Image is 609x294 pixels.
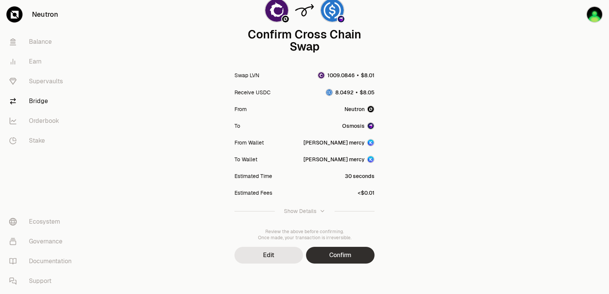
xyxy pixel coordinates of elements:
[234,172,272,180] div: Estimated Time
[234,29,375,53] div: Confirm Cross Chain Swap
[367,122,375,130] img: Osmosis Logo
[367,156,375,163] img: Account Image
[303,156,365,163] div: [PERSON_NAME] mercy
[284,207,316,215] div: Show Details
[303,156,375,163] button: [PERSON_NAME] mercy
[234,89,271,96] div: Receive USDC
[586,6,603,23] img: sandy mercy
[358,189,375,197] div: <$0.01
[234,229,375,241] div: Review the above before confirming. Once made, your transaction is irreversible.
[3,271,82,291] a: Support
[306,247,375,264] button: Confirm
[345,172,375,180] div: 30 seconds
[326,89,332,95] img: USDC Logo
[234,122,240,130] div: To
[234,72,259,79] div: Swap LVN
[303,139,375,146] button: [PERSON_NAME] mercy
[282,16,289,22] img: Neutron Logo
[367,105,375,113] img: Neutron Logo
[342,122,365,130] span: Osmosis
[303,139,365,146] div: [PERSON_NAME] mercy
[318,72,324,78] img: LVN Logo
[3,111,82,131] a: Orderbook
[3,32,82,52] a: Balance
[367,139,375,146] img: Account Image
[3,52,82,72] a: Earn
[234,139,264,146] div: From Wallet
[234,189,272,197] div: Estimated Fees
[3,251,82,271] a: Documentation
[3,72,82,91] a: Supervaults
[3,131,82,151] a: Stake
[338,16,344,22] img: Osmosis Logo
[344,105,365,113] span: Neutron
[3,91,82,111] a: Bridge
[3,232,82,251] a: Governance
[234,105,247,113] div: From
[3,212,82,232] a: Ecosystem
[234,247,303,264] button: Edit
[234,156,257,163] div: To Wallet
[234,201,375,221] button: Show Details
